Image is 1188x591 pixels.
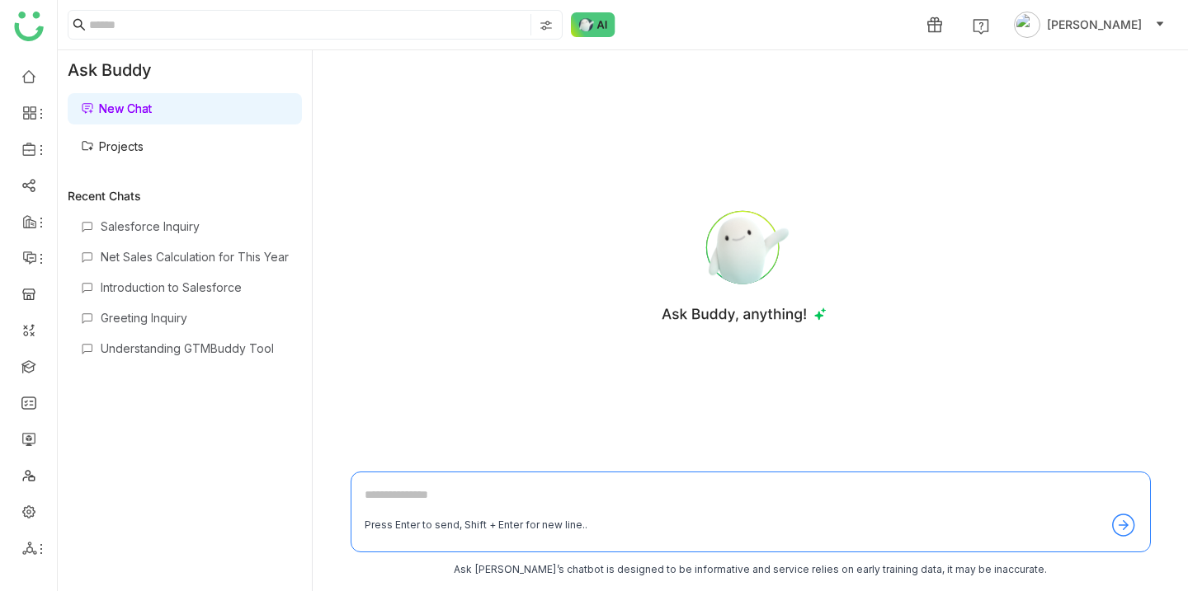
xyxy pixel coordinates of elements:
[58,50,312,90] div: Ask Buddy
[540,19,553,32] img: search-type.svg
[571,12,615,37] img: ask-buddy-normal.svg
[1047,16,1142,34] span: [PERSON_NAME]
[81,139,144,153] a: Projects
[973,18,989,35] img: help.svg
[101,341,289,355] div: Understanding GTMBuddy Tool
[68,189,302,203] div: Recent Chats
[101,250,289,264] div: Net Sales Calculation for This Year
[1011,12,1168,38] button: [PERSON_NAME]
[1014,12,1040,38] img: avatar
[101,280,289,294] div: Introduction to Salesforce
[81,101,152,115] a: New Chat
[101,219,289,233] div: Salesforce Inquiry
[351,562,1151,578] div: Ask [PERSON_NAME]’s chatbot is designed to be informative and service relies on early training da...
[365,518,587,533] div: Press Enter to send, Shift + Enter for new line..
[14,12,44,41] img: logo
[101,311,289,325] div: Greeting Inquiry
